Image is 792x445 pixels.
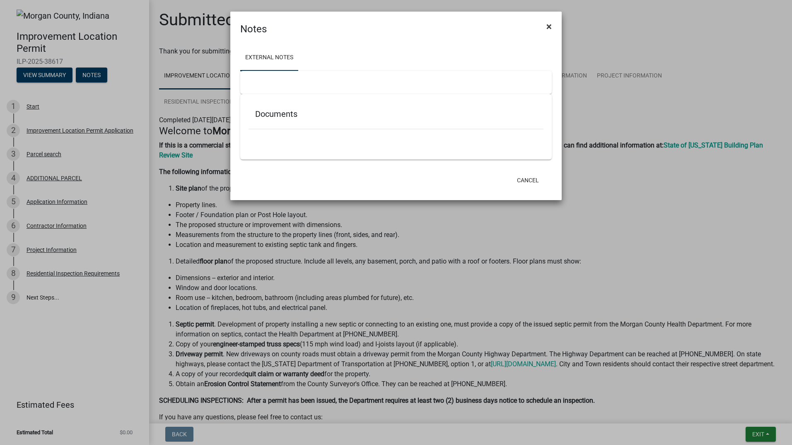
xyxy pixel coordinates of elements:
[240,22,267,36] h4: Notes
[546,21,552,32] span: ×
[510,173,546,188] button: Cancel
[240,45,298,71] a: External Notes
[540,15,558,38] button: Close
[255,109,537,119] h5: Documents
